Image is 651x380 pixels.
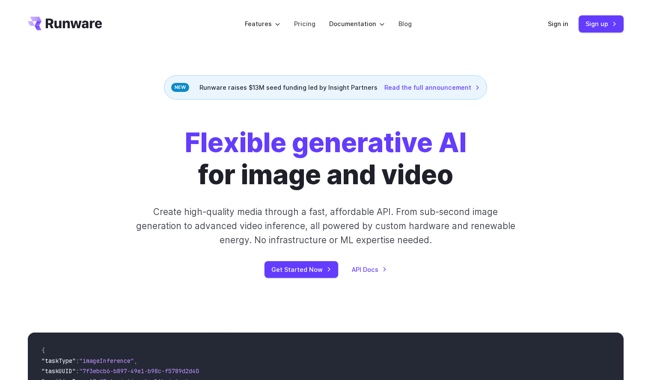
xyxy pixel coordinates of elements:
span: "taskUUID" [42,367,76,375]
a: Go to / [28,17,102,30]
span: , [134,357,137,365]
a: Sign in [548,19,568,29]
label: Documentation [329,19,385,29]
span: "7f3ebcb6-b897-49e1-b98c-f5789d2d40d7" [79,367,209,375]
label: Features [245,19,280,29]
a: Pricing [294,19,315,29]
span: : [76,367,79,375]
strong: Flexible generative AI [185,127,467,159]
span: : [76,357,79,365]
a: Sign up [579,15,624,32]
a: Read the full announcement [384,82,480,92]
a: API Docs [352,265,387,274]
h1: for image and video [185,127,467,191]
p: Create high-quality media through a fast, affordable API. From sub-second image generation to adv... [135,205,516,247]
a: Blog [398,19,412,29]
span: "taskType" [42,357,76,365]
span: { [42,347,45,354]
div: Runware raises $13M seed funding led by Insight Partners [164,75,487,100]
a: Get Started Now [265,261,338,278]
span: "imageInference" [79,357,134,365]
